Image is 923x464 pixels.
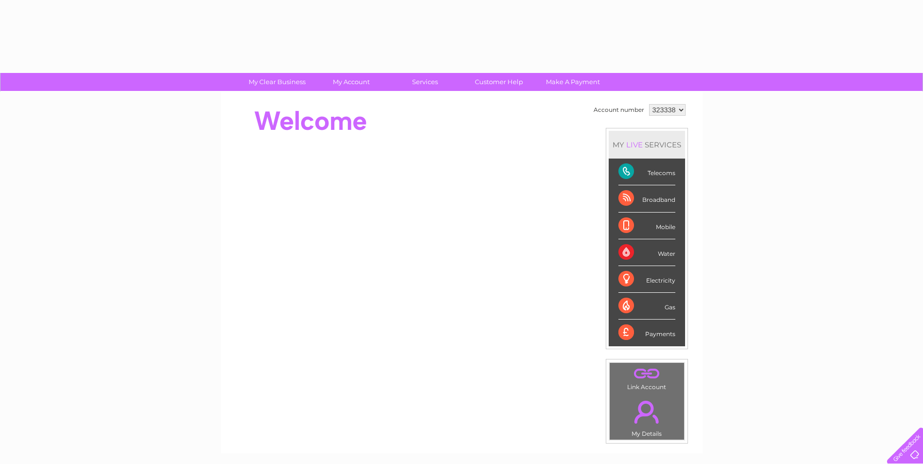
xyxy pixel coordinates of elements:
td: My Details [609,393,685,440]
td: Account number [591,102,647,118]
div: Electricity [618,266,675,293]
a: Make A Payment [533,73,613,91]
a: Services [385,73,465,91]
div: Mobile [618,213,675,239]
td: Link Account [609,362,685,393]
div: LIVE [624,140,645,149]
a: My Clear Business [237,73,317,91]
a: My Account [311,73,391,91]
div: Gas [618,293,675,320]
a: . [612,395,682,429]
a: . [612,365,682,382]
div: Telecoms [618,159,675,185]
a: Customer Help [459,73,539,91]
div: Payments [618,320,675,346]
div: Broadband [618,185,675,212]
div: Water [618,239,675,266]
div: MY SERVICES [609,131,685,159]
